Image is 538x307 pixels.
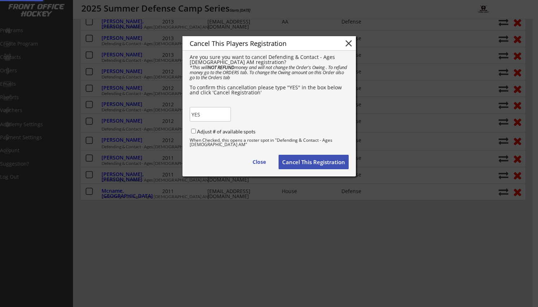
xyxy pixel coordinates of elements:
div: Cancel This Players Registration [190,40,332,47]
label: Adjust # of available spots [197,128,255,135]
button: Close [244,155,275,169]
button: Cancel This Registration [279,155,349,169]
em: *This will money and will not change the Order's Owing . To refund money go to the ORDERS tab. To... [190,64,348,81]
div: When Checked, this opens a roster spot in "Defending & Contact - Ages [DEMOGRAPHIC_DATA] AM" [190,138,349,147]
div: Are you sure you want to cancel Defending & Contact - Ages [DEMOGRAPHIC_DATA] AM registration? To... [190,55,349,95]
button: close [343,38,354,49]
strong: NOT REFUND [208,64,234,71]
